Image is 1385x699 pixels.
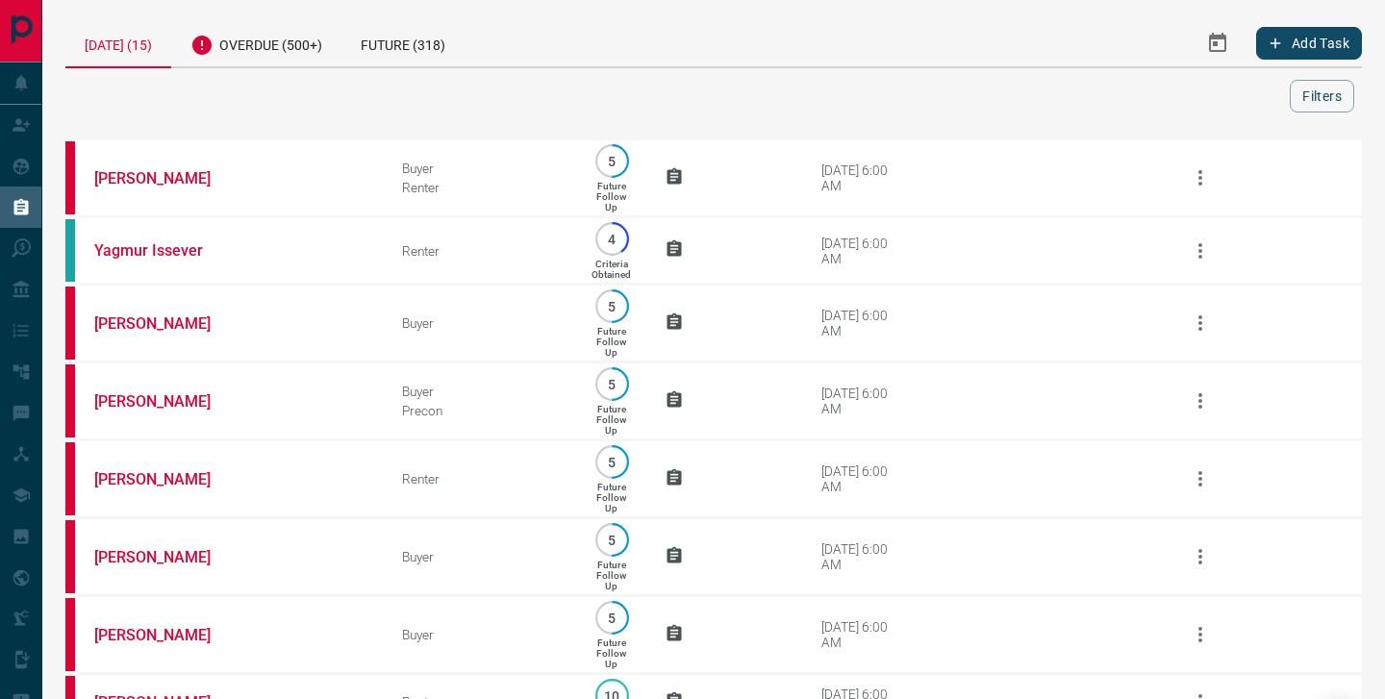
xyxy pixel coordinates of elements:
div: Buyer [402,315,558,331]
div: Buyer [402,549,558,564]
p: 5 [605,154,619,168]
div: Future (318) [341,19,465,66]
a: [PERSON_NAME] [94,169,239,187]
div: [DATE] 6:00 AM [821,308,903,338]
div: property.ca [65,141,75,214]
a: [PERSON_NAME] [94,470,239,488]
div: Buyer [402,627,558,642]
div: Precon [402,403,558,418]
div: condos.ca [65,219,75,282]
div: Renter [402,180,558,195]
p: 5 [605,611,619,625]
div: Buyer [402,161,558,176]
p: 4 [605,232,619,246]
button: Add Task [1256,27,1362,60]
div: [DATE] 6:00 AM [821,386,903,416]
div: Buyer [402,384,558,399]
a: [PERSON_NAME] [94,626,239,644]
div: [DATE] 6:00 AM [821,236,903,266]
div: Renter [402,471,558,487]
div: property.ca [65,442,75,515]
a: Yagmur Issever [94,241,239,260]
div: [DATE] 6:00 AM [821,619,903,650]
div: [DATE] 6:00 AM [821,463,903,494]
button: Filters [1290,80,1354,112]
div: property.ca [65,287,75,360]
div: [DATE] 6:00 AM [821,541,903,572]
p: 5 [605,377,619,391]
a: [PERSON_NAME] [94,314,239,333]
button: Select Date Range [1195,20,1241,66]
div: [DATE] 6:00 AM [821,162,903,193]
div: Renter [402,243,558,259]
div: property.ca [65,364,75,437]
a: [PERSON_NAME] [94,548,239,566]
p: Future Follow Up [596,560,626,591]
div: [DATE] (15) [65,19,171,68]
p: Criteria Obtained [592,259,631,280]
p: Future Follow Up [596,326,626,358]
p: Future Follow Up [596,181,626,212]
p: 5 [605,455,619,469]
p: Future Follow Up [596,482,626,513]
div: Overdue (500+) [171,19,341,66]
div: property.ca [65,598,75,671]
a: [PERSON_NAME] [94,392,239,411]
p: Future Follow Up [596,404,626,436]
p: Future Follow Up [596,637,626,669]
p: 5 [605,299,619,313]
div: property.ca [65,520,75,593]
p: 5 [605,533,619,547]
